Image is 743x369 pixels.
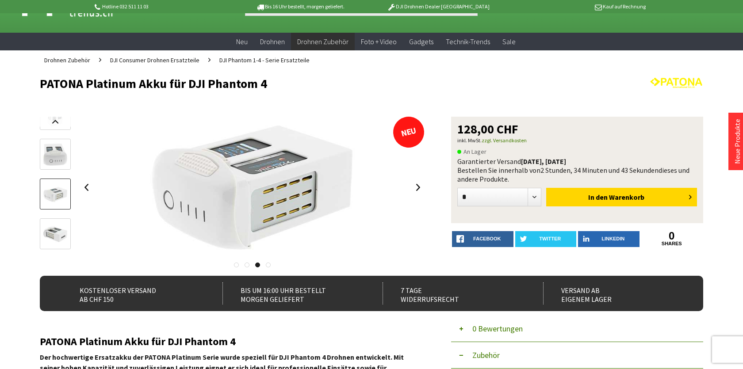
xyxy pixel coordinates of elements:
[540,166,659,175] span: 2 Stunden, 34 Minuten und 43 Sekunden
[110,56,199,64] span: DJI Consumer Drohnen Ersatzteile
[260,37,285,46] span: Drohnen
[446,37,490,46] span: Technik-Trends
[546,188,697,206] button: In den Warenkorb
[230,33,254,51] a: Neu
[409,37,433,46] span: Gadgets
[507,1,645,12] p: Kauf auf Rechnung
[473,236,501,241] span: facebook
[502,37,516,46] span: Sale
[515,231,577,247] a: twitter
[219,56,310,64] span: DJI Phantom 1-4 - Serie Ersatzteile
[231,1,369,12] p: Bis 16 Uhr bestellt, morgen geliefert.
[457,157,697,183] div: Garantierter Versand Bestellen Sie innerhalb von dieses und andere Produkte.
[369,1,507,12] p: DJI Drohnen Dealer [GEOGRAPHIC_DATA]
[40,336,425,347] h2: PATONA Platinum Akku für DJI Phantom 4
[457,146,486,157] span: An Lager
[297,37,349,46] span: Drohnen Zubehör
[641,231,703,241] a: 0
[578,231,640,247] a: LinkedIn
[40,50,95,70] a: Drohnen Zubehör
[62,282,203,304] div: Kostenloser Versand ab CHF 150
[44,56,90,64] span: Drohnen Zubehör
[254,33,291,51] a: Drohnen
[383,282,524,304] div: 7 Tage Widerrufsrecht
[539,236,561,241] span: twitter
[482,137,527,144] a: zzgl. Versandkosten
[40,77,571,90] h1: PATONA Platinum Akku für DJI Phantom 4
[236,37,248,46] span: Neu
[641,241,703,247] a: shares
[609,193,644,202] span: Warenkorb
[403,33,440,51] a: Gadgets
[650,77,703,89] img: Patona
[601,236,624,241] span: LinkedIn
[733,119,742,164] a: Neue Produkte
[496,33,522,51] a: Sale
[451,342,703,369] button: Zubehör
[543,282,684,304] div: Versand ab eigenem Lager
[361,37,397,46] span: Foto + Video
[215,50,314,70] a: DJI Phantom 1-4 - Serie Ersatzteile
[93,1,231,12] p: Hotline 032 511 11 03
[440,33,496,51] a: Technik-Trends
[457,123,518,135] span: 128,00 CHF
[457,135,697,146] p: inkl. MwSt.
[222,282,364,304] div: Bis um 16:00 Uhr bestellt Morgen geliefert
[521,157,566,166] b: [DATE], [DATE]
[452,231,513,247] a: facebook
[588,193,608,202] span: In den
[451,316,703,342] button: 0 Bewertungen
[355,33,403,51] a: Foto + Video
[106,50,204,70] a: DJI Consumer Drohnen Ersatzteile
[291,33,355,51] a: Drohnen Zubehör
